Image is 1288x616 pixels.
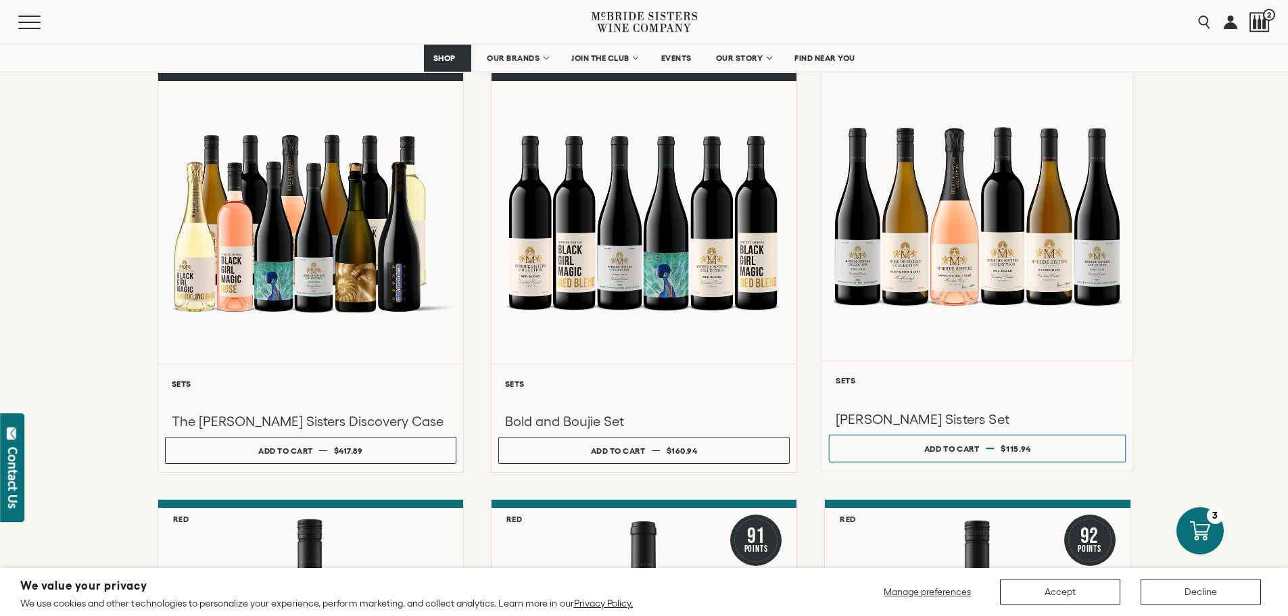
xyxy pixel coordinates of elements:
[574,598,633,609] a: Privacy Policy.
[1001,444,1031,453] span: $115.94
[924,439,980,459] div: Add to cart
[433,53,456,63] span: SHOP
[505,379,783,388] h6: Sets
[6,447,20,508] div: Contact Us
[840,515,856,523] h6: Red
[1207,507,1224,524] div: 3
[173,515,189,523] h6: Red
[667,446,698,455] span: $160.94
[491,73,797,473] a: Bold & Boujie Red Wine Set Sets Bold and Boujie Set Add to cart $160.94
[836,376,1120,385] h6: Sets
[1141,579,1261,605] button: Decline
[158,73,464,473] a: McBride Sisters Full Set Sets The [PERSON_NAME] Sisters Discovery Case Add to cart $417.89
[829,435,1126,463] button: Add to cart $115.94
[884,586,971,597] span: Manage preferences
[786,45,864,72] a: FIND NEAR YOU
[487,53,540,63] span: OUR BRANDS
[794,53,855,63] span: FIND NEAR YOU
[478,45,556,72] a: OUR BRANDS
[424,45,471,72] a: SHOP
[1263,9,1275,21] span: 2
[506,515,523,523] h6: Red
[18,16,67,29] button: Mobile Menu Trigger
[707,45,780,72] a: OUR STORY
[591,441,646,460] div: Add to cart
[563,45,646,72] a: JOIN THE CLUB
[716,53,763,63] span: OUR STORY
[571,53,629,63] span: JOIN THE CLUB
[258,441,313,460] div: Add to cart
[334,446,363,455] span: $417.89
[1000,579,1120,605] button: Accept
[505,412,783,430] h3: Bold and Boujie Set
[165,437,456,464] button: Add to cart $417.89
[876,579,980,605] button: Manage preferences
[661,53,692,63] span: EVENTS
[20,597,633,609] p: We use cookies and other technologies to personalize your experience, perform marketing, and coll...
[172,379,450,388] h6: Sets
[20,580,633,592] h2: We value your privacy
[836,410,1120,429] h3: [PERSON_NAME] Sisters Set
[498,437,790,464] button: Add to cart $160.94
[172,412,450,430] h3: The [PERSON_NAME] Sisters Discovery Case
[821,64,1134,471] a: McBride Sisters Set Sets [PERSON_NAME] Sisters Set Add to cart $115.94
[652,45,700,72] a: EVENTS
